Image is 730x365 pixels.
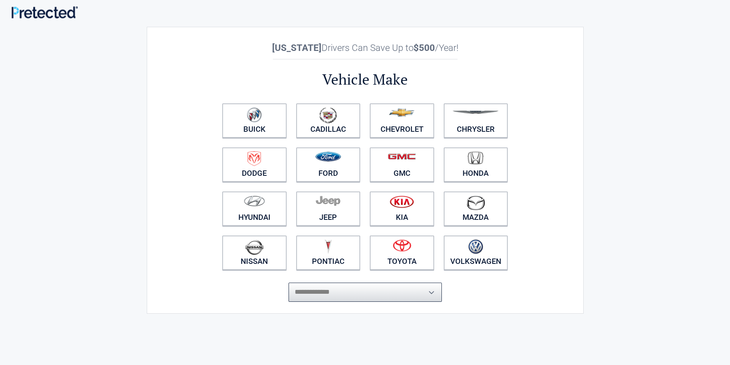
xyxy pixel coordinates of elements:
img: kia [390,195,414,208]
a: Toyota [370,236,434,270]
img: hyundai [244,195,265,206]
img: volkswagen [468,239,483,254]
a: Cadillac [296,103,361,138]
b: $500 [413,43,435,53]
img: toyota [393,239,411,252]
a: Kia [370,192,434,226]
a: GMC [370,147,434,182]
a: Volkswagen [444,236,508,270]
a: Nissan [222,236,287,270]
img: ford [315,152,341,162]
a: Buick [222,103,287,138]
img: chevrolet [389,108,415,117]
h2: Vehicle Make [218,70,513,89]
img: cadillac [319,107,337,123]
a: Dodge [222,147,287,182]
img: chrysler [452,111,499,114]
a: Chevrolet [370,103,434,138]
a: Honda [444,147,508,182]
h2: Drivers Can Save Up to /Year [218,43,513,53]
a: Mazda [444,192,508,226]
a: Pontiac [296,236,361,270]
img: pontiac [324,239,332,254]
img: dodge [248,151,261,166]
b: [US_STATE] [272,43,322,53]
a: Hyundai [222,192,287,226]
a: Jeep [296,192,361,226]
img: gmc [388,153,416,160]
img: buick [247,107,262,123]
img: nissan [245,239,264,255]
img: jeep [316,195,340,206]
a: Ford [296,147,361,182]
img: Main Logo [11,6,78,18]
img: honda [468,151,484,165]
a: Chrysler [444,103,508,138]
img: mazda [466,195,485,210]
